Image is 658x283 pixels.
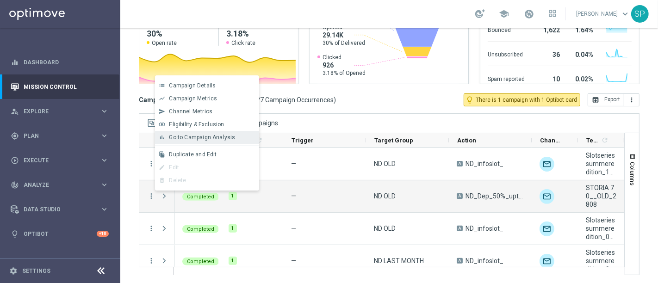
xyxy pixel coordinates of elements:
span: — [291,225,296,232]
i: list [159,82,165,89]
i: refresh [601,136,608,144]
span: A [457,258,463,264]
span: — [291,192,296,200]
a: Dashboard [24,50,109,74]
button: person_search Explore keyboard_arrow_right [10,108,109,115]
div: Mission Control [11,74,109,99]
button: open_in_browser Export [588,93,624,106]
span: 30% of Delivered [323,39,365,47]
h2: 3.18% [226,28,291,39]
colored-tag: Completed [182,192,219,201]
span: Calculate column [600,135,608,145]
span: Channel [540,137,562,144]
button: more_vert [147,192,155,200]
div: Execute [11,156,100,165]
div: 0.02% [571,71,593,86]
div: 1,622 [536,22,560,37]
div: 1.64% [571,22,593,37]
i: keyboard_arrow_right [100,180,109,189]
div: Dashboard [11,50,109,74]
div: Press SPACE to select this row. [139,148,174,180]
span: STORIA 70__OLD_2808 [586,184,616,209]
div: 0.04% [571,46,593,61]
span: Data Studio [24,207,100,212]
span: Channel Metrics [169,108,212,115]
i: open_in_browser [592,96,599,104]
span: Campaign Metrics [169,95,217,102]
div: Press SPACE to deselect this row. [139,180,174,213]
button: file_copy Duplicate and Edit [155,148,259,161]
button: bar_chart Go to Campaign Analysis [155,131,259,144]
div: 36 [536,46,560,61]
i: more_vert [147,257,155,265]
span: Go to Campaign Analysis [169,134,235,141]
span: ) [334,96,336,104]
span: ND LAST MONTH [374,257,424,265]
span: Trigger [292,137,314,144]
div: 10 [536,71,560,86]
i: more_vert [628,96,635,104]
button: play_circle_outline Execute keyboard_arrow_right [10,157,109,164]
div: Unsubscribed [488,46,525,61]
button: more_vert [147,224,155,233]
button: equalizer Dashboard [10,59,109,66]
span: Eligibility & Exclusion [169,121,224,128]
button: show_chart Campaign Metrics [155,92,259,105]
span: Templates [586,137,600,144]
img: Optimail [540,221,554,236]
span: ND OLD [374,224,396,233]
span: ND_infoslot_ [466,257,503,265]
div: Data Studio [11,205,100,214]
i: track_changes [11,181,19,189]
span: ND OLD [374,160,396,168]
button: track_changes Analyze keyboard_arrow_right [10,181,109,189]
h2: 30% [147,28,211,39]
i: gps_fixed [11,132,19,140]
multiple-options-button: Export to CSV [588,96,639,103]
button: gps_fixed Plan keyboard_arrow_right [10,132,109,140]
span: keyboard_arrow_down [620,9,630,19]
div: Spam reported [488,71,525,86]
div: Press SPACE to select this row. [139,245,174,277]
span: — [291,160,296,167]
span: Completed [187,194,214,200]
div: 1 [229,257,237,265]
div: Analyze [11,181,100,189]
span: Columns [629,162,636,185]
i: file_copy [159,151,165,158]
img: Optimail [540,157,554,172]
span: Slotseriessummeredition_0109 [586,248,616,273]
span: There is 1 campaign with 1 Optibot card [476,96,577,104]
div: Bounced [488,22,525,37]
span: Click rate [231,39,255,47]
button: more_vert [624,93,639,106]
span: A [457,226,463,231]
span: ND_infoslot_ [466,160,503,168]
i: join_inner [159,121,165,128]
div: Optimail [540,189,554,204]
i: show_chart [159,95,165,102]
span: Action [457,137,476,144]
a: Settings [22,268,50,274]
span: A [457,193,463,199]
div: 1 [229,192,237,200]
span: 3.18% of Opened [323,69,366,77]
img: Optimail [540,254,554,269]
button: lightbulb Optibot +10 [10,230,109,238]
span: Execute [24,158,100,163]
i: equalizer [11,58,19,67]
span: Plan [24,133,100,139]
span: Open rate [152,39,177,47]
span: Completed [187,226,214,232]
i: person_search [11,107,19,116]
span: A [457,161,463,166]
